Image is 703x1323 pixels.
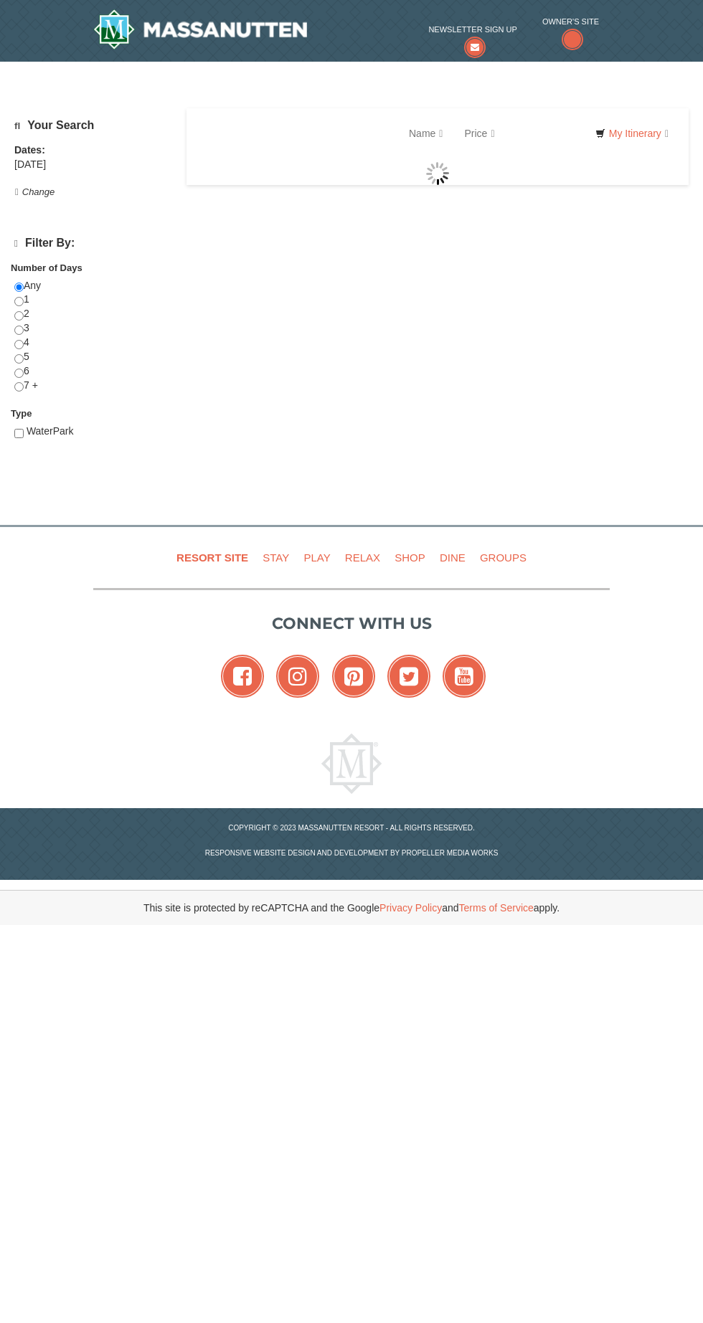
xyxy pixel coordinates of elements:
[93,612,610,635] p: Connect with us
[379,902,442,914] a: Privacy Policy
[27,425,74,437] span: WaterPark
[398,119,453,148] a: Name
[14,119,172,133] h5: Your Search
[171,541,254,574] a: Resort Site
[14,158,172,172] div: [DATE]
[434,541,471,574] a: Dine
[93,9,307,49] img: Massanutten Resort Logo
[339,541,386,574] a: Relax
[143,901,560,915] span: This site is protected by reCAPTCHA and the Google and apply.
[542,14,599,52] a: Owner's Site
[11,408,32,419] strong: Type
[82,822,621,833] p: Copyright © 2023 Massanutten Resort - All Rights Reserved.
[453,119,505,148] a: Price
[14,279,172,407] div: Any 1 2 3 4 5 6 7 +
[93,9,307,49] a: Massanutten Resort
[586,123,678,144] a: My Itinerary
[257,541,295,574] a: Stay
[321,734,382,794] img: Massanutten Resort Logo
[426,162,449,185] img: wait gif
[459,902,534,914] a: Terms of Service
[205,849,499,857] a: Responsive website design and development by Propeller Media Works
[14,184,55,200] button: Change
[11,262,82,273] strong: Number of Days
[428,22,516,52] a: Newsletter Sign Up
[428,22,516,37] span: Newsletter Sign Up
[14,237,172,250] h4: Filter By:
[298,541,336,574] a: Play
[389,541,431,574] a: Shop
[474,541,532,574] a: Groups
[542,14,599,29] span: Owner's Site
[14,144,45,156] strong: Dates:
